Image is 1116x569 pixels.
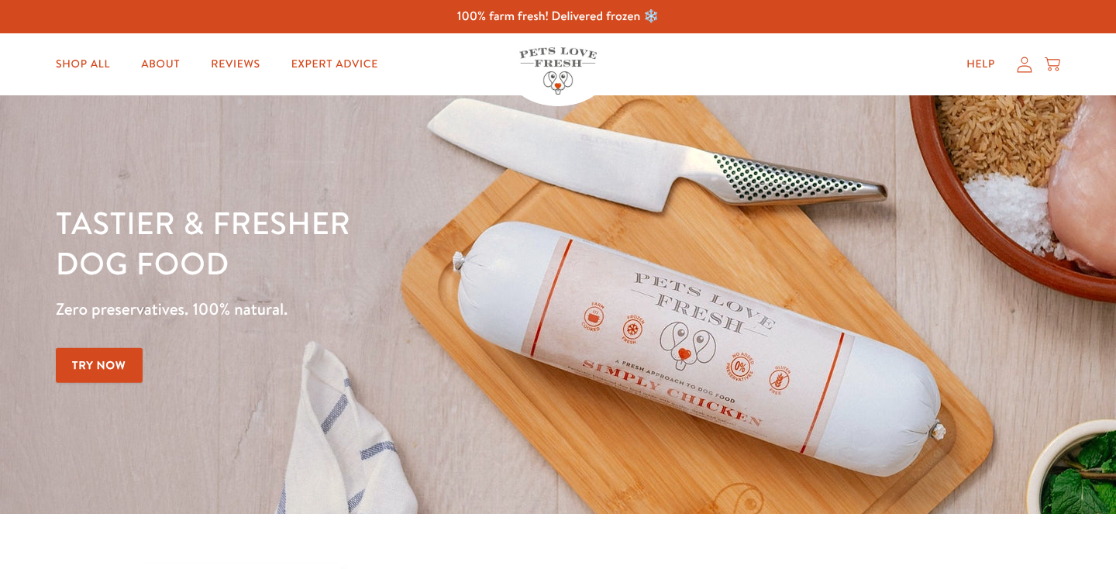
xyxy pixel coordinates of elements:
a: Expert Advice [279,49,391,80]
a: Try Now [56,348,143,383]
a: Help [954,49,1007,80]
p: Zero preservatives. 100% natural. [56,295,725,323]
a: Reviews [198,49,272,80]
h1: Tastier & fresher dog food [56,202,725,283]
a: Shop All [43,49,122,80]
img: Pets Love Fresh [519,47,597,95]
a: About [129,49,192,80]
